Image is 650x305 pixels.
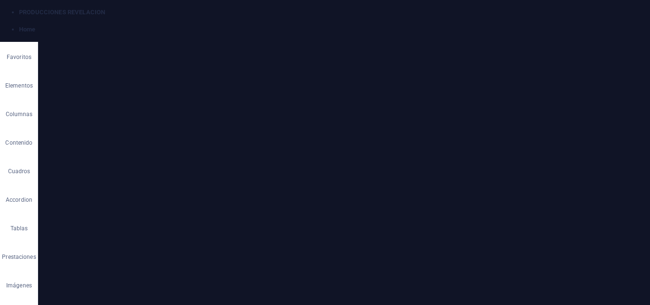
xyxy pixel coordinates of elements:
[10,225,28,232] p: Tablas
[7,53,31,61] p: Favoritos
[6,196,32,204] p: Accordion
[5,139,32,147] p: Contenido
[6,282,32,289] p: Imágenes
[8,167,30,175] p: Cuadros
[6,110,33,118] p: Columnas
[19,8,650,17] h4: PRODUCCIONES REVELACION
[19,25,650,34] h4: Home
[2,253,36,261] p: Prestaciones
[5,82,33,89] p: Elementos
